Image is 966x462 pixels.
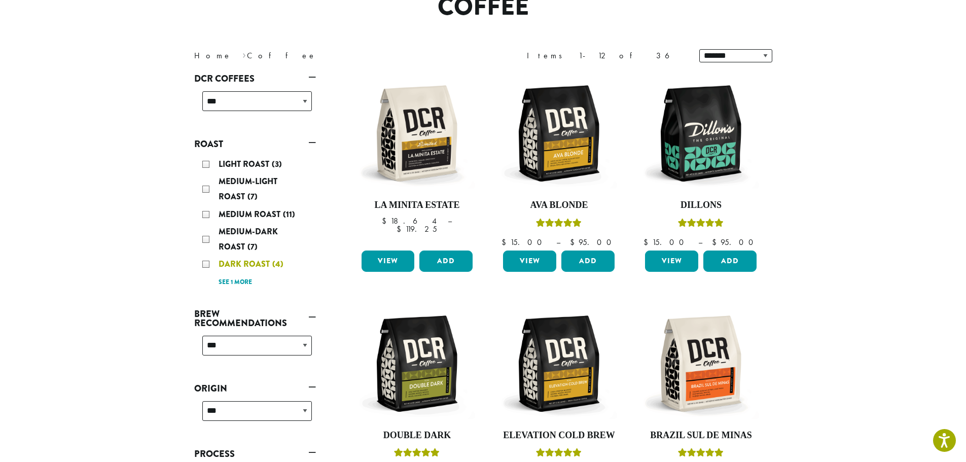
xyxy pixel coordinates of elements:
[712,237,758,247] bdi: 95.00
[642,75,759,192] img: DCR-12oz-Dillons-Stock-scaled.png
[448,216,452,226] span: –
[643,237,689,247] bdi: 15.00
[419,251,473,272] button: Add
[500,430,617,441] h4: Elevation Cold Brew
[703,251,757,272] button: Add
[219,208,283,220] span: Medium Roast
[500,75,617,192] img: DCR-12oz-Ava-Blonde-Stock-scaled.png
[359,200,476,211] h4: La Minita Estate
[362,251,415,272] a: View
[642,200,759,211] h4: Dillons
[536,217,582,232] div: Rated 5.00 out of 5
[194,50,468,62] nav: Breadcrumb
[394,447,440,462] div: Rated 4.50 out of 5
[397,224,437,234] bdi: 119.25
[536,447,582,462] div: Rated 5.00 out of 5
[219,277,252,288] a: See 1 more
[712,237,721,247] span: $
[570,237,616,247] bdi: 95.00
[219,258,272,270] span: Dark Roast
[247,241,258,253] span: (7)
[194,50,232,61] a: Home
[678,217,724,232] div: Rated 5.00 out of 5
[219,175,277,202] span: Medium-Light Roast
[502,237,547,247] bdi: 15.00
[642,305,759,422] img: DCR-12oz-Brazil-Sul-De-Minas-Stock-scaled.png
[272,158,282,170] span: (3)
[359,430,476,441] h4: Double Dark
[500,200,617,211] h4: Ava Blonde
[570,237,579,247] span: $
[194,153,316,293] div: Roast
[283,208,295,220] span: (11)
[561,251,615,272] button: Add
[527,50,684,62] div: Items 1-12 of 36
[242,46,246,62] span: ›
[500,75,617,246] a: Ava BlondeRated 5.00 out of 5
[382,216,390,226] span: $
[397,224,405,234] span: $
[359,75,475,192] img: DCR-12oz-La-Minita-Estate-Stock-scaled.png
[194,70,316,87] a: DCR Coffees
[194,87,316,123] div: DCR Coffees
[219,158,272,170] span: Light Roast
[247,191,258,202] span: (7)
[194,380,316,397] a: Origin
[556,237,560,247] span: –
[272,258,283,270] span: (4)
[194,135,316,153] a: Roast
[502,237,510,247] span: $
[359,75,476,246] a: La Minita Estate
[698,237,702,247] span: –
[382,216,438,226] bdi: 18.64
[359,305,475,422] img: DCR-12oz-Double-Dark-Stock-scaled.png
[194,332,316,368] div: Brew Recommendations
[642,75,759,246] a: DillonsRated 5.00 out of 5
[194,397,316,433] div: Origin
[643,237,652,247] span: $
[642,430,759,441] h4: Brazil Sul De Minas
[503,251,556,272] a: View
[645,251,698,272] a: View
[500,305,617,422] img: DCR-12oz-Elevation-Cold-Brew-Stock-scaled.png
[219,226,278,253] span: Medium-Dark Roast
[194,305,316,332] a: Brew Recommendations
[678,447,724,462] div: Rated 5.00 out of 5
